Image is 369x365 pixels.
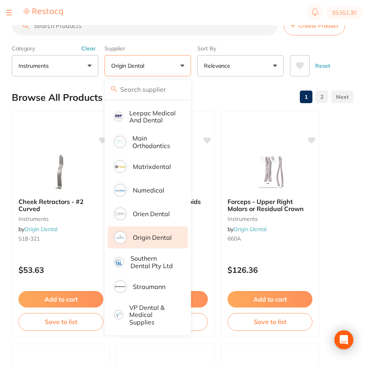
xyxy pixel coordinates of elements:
[326,6,363,19] button: $5,551.30
[133,234,172,241] p: Origin Dental
[18,226,57,233] span: by
[284,16,345,35] button: Create Product
[316,89,328,105] a: 2
[18,235,40,242] span: 518-321
[228,313,312,330] button: Save to list
[18,265,103,274] p: $53.63
[115,258,123,266] img: Southern Dental Pty Ltd
[197,45,284,52] label: Sort By
[18,198,103,213] b: Cheek Retractors - #2 Curved
[115,185,125,195] img: Numedical
[115,311,122,318] img: VP Dental & Medical Supplies
[105,55,191,76] button: Origin Dental
[133,187,164,194] p: Numedical
[115,137,125,147] img: Main Orthodontics
[115,282,125,292] img: Straumann
[228,265,312,274] p: $126.36
[12,45,98,52] label: Category
[105,80,191,99] input: Search supplier
[300,89,312,105] a: 1
[233,226,266,233] a: Origin Dental
[132,135,177,149] p: Main Orthodontics
[133,283,165,290] p: Straumann
[12,55,98,76] button: instruments
[228,198,312,213] b: Forceps - Upper Right Molars or Residual Crown
[228,291,312,308] button: Add to cart
[18,313,103,330] button: Save to list
[133,163,171,170] p: Matrixdental
[18,198,84,213] span: Cheek Retractors - #2 Curved
[298,22,338,29] span: Create Product
[334,330,353,349] div: Open Intercom Messenger
[228,226,266,233] span: by
[244,152,296,192] img: Forceps - Upper Right Molars or Residual Crown
[111,62,147,70] p: Origin Dental
[24,8,63,16] img: Restocq Logo
[313,55,332,76] button: Reset
[35,152,86,192] img: Cheek Retractors - #2 Curved
[18,291,103,308] button: Add to cart
[228,235,241,242] span: 660A
[12,92,103,103] h2: Browse All Products
[115,232,125,243] img: Origin Dental
[228,198,304,213] span: Forceps - Upper Right Molars or Residual Crown
[105,45,191,52] label: Supplier
[79,45,98,52] button: Clear
[204,62,233,70] p: Relevance
[24,8,63,17] a: Restocq Logo
[12,16,277,35] input: Search Products
[115,113,122,120] img: Leepac Medical and Dental
[18,216,103,222] small: instruments
[197,55,284,76] button: Relevance
[130,255,177,269] p: Southern Dental Pty Ltd
[115,209,125,219] img: Orien dental
[228,216,312,222] small: instruments
[129,304,177,326] p: VP Dental & Medical Supplies
[18,62,52,70] p: instruments
[129,109,177,124] p: Leepac Medical and Dental
[115,161,125,172] img: Matrixdental
[133,210,170,217] p: Orien dental
[24,226,57,233] a: Origin Dental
